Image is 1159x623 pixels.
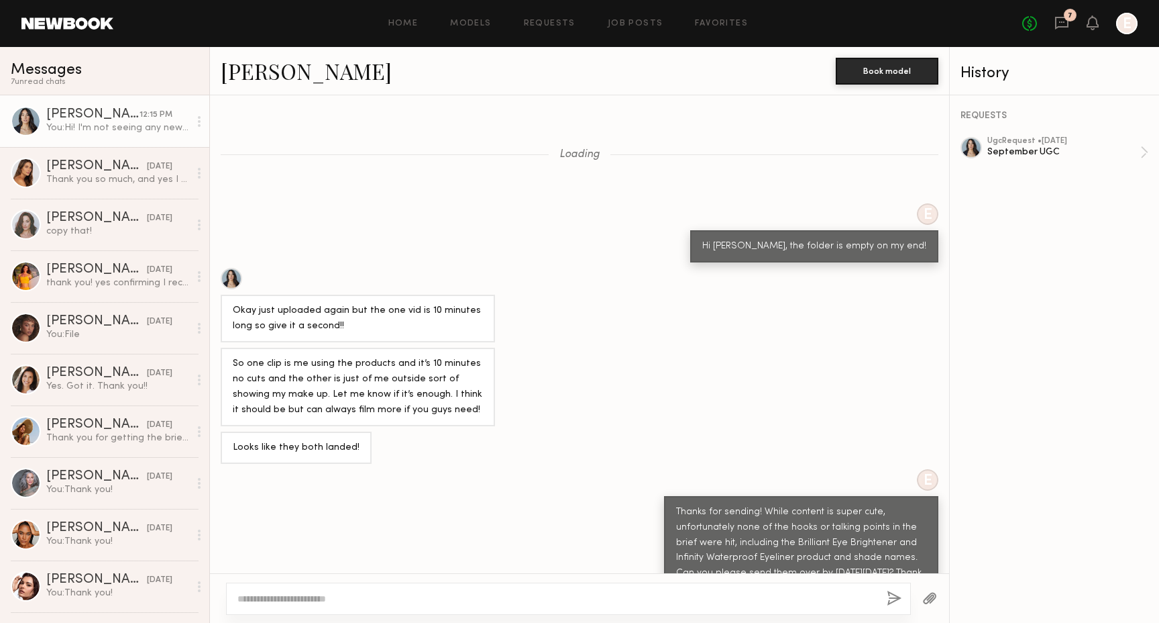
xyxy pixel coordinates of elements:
a: [PERSON_NAME] [221,56,392,85]
div: Okay just uploaded again but the one vid is 10 minutes long so give it a second!! [233,303,483,334]
div: [DATE] [147,419,172,432]
div: History [960,66,1148,81]
div: 7 [1068,12,1072,19]
div: You: Thank you! [46,535,189,548]
a: Favorites [695,19,748,28]
div: [DATE] [147,316,172,328]
a: Home [388,19,419,28]
div: ugc Request • [DATE] [987,137,1140,146]
div: [PERSON_NAME] [46,263,147,277]
div: September UGC [987,146,1140,158]
div: Thank you so much, and yes I received the package :). [46,173,189,186]
div: [PERSON_NAME] [46,108,140,122]
div: REQUESTS [960,111,1148,121]
div: [DATE] [147,574,172,587]
div: Hi [PERSON_NAME], the folder is empty on my end! [702,239,926,254]
a: Requests [524,19,575,28]
div: [PERSON_NAME] [46,211,147,225]
div: [PERSON_NAME] [46,367,147,380]
div: [DATE] [147,522,172,535]
button: Book model [836,58,938,85]
div: 12:15 PM [140,109,172,122]
div: Looks like they both landed! [233,440,360,456]
a: Job Posts [608,19,663,28]
div: [PERSON_NAME] [46,315,147,328]
div: copy that! [46,225,189,238]
a: ugcRequest •[DATE]September UGC [987,137,1148,168]
a: Models [450,19,491,28]
div: [DATE] [147,367,172,380]
a: 7 [1054,15,1069,32]
span: Messages [11,62,82,78]
div: You: Thank you! [46,483,189,496]
div: [PERSON_NAME] [46,418,147,432]
div: Yes. Got it. Thank you!! [46,380,189,393]
span: Loading [559,149,600,160]
div: You: Hi! I'm not seeing any new content in your folder :) [46,122,189,134]
div: [PERSON_NAME] [46,160,147,173]
div: thank you! yes confirming I received them :) [46,277,189,289]
div: Thanks for sending! While content is super cute, unfortunately none of the hooks or talking point... [676,505,926,597]
div: [DATE] [147,264,172,277]
div: So one clip is me using the products and it’s 10 minutes no cuts and the other is just of me outs... [233,356,483,418]
div: You: File [46,328,189,341]
div: [PERSON_NAME] [46,522,147,535]
a: Book model [836,64,938,76]
div: [PERSON_NAME] [46,573,147,587]
div: You: Thank you! [46,587,189,600]
div: [DATE] [147,160,172,173]
a: E [1116,13,1138,34]
div: [PERSON_NAME] [46,470,147,483]
div: [DATE] [147,212,172,225]
div: Thank you for getting the brief . Yes I want to deliver to you the best quality content all aroun... [46,432,189,444]
div: [DATE] [147,471,172,483]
